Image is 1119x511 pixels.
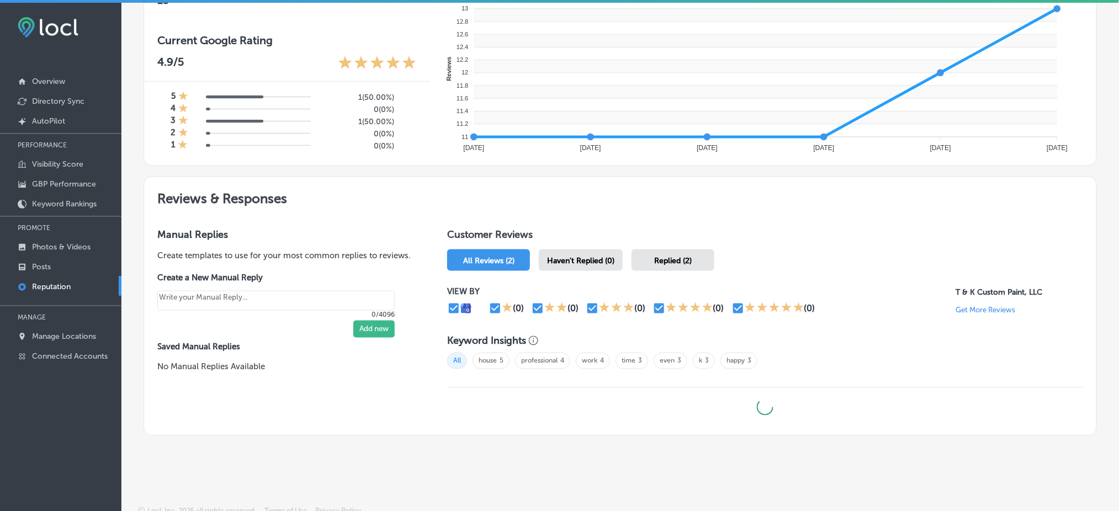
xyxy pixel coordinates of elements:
[745,302,804,315] div: 5 Stars
[479,357,497,365] a: house
[32,262,51,272] p: Posts
[32,116,65,126] p: AutoPilot
[157,361,412,373] p: No Manual Replies Available
[547,256,614,265] span: Haven't Replied (0)
[456,57,468,63] tspan: 12.2
[32,352,108,361] p: Connected Accounts
[660,357,675,365] a: even
[178,103,188,115] div: 1 Star
[456,95,468,102] tspan: 11.6
[445,57,452,81] text: Reviews
[320,141,394,151] h5: 0 ( 0% )
[462,6,468,12] tspan: 13
[726,357,745,365] a: happy
[178,127,188,140] div: 1 Star
[699,357,702,365] a: k
[157,34,417,47] h3: Current Google Rating
[813,144,834,152] tspan: [DATE]
[956,288,1083,297] p: T & K Custom Paint, LLC
[599,302,634,315] div: 3 Stars
[320,93,394,102] h5: 1 ( 50.00% )
[600,357,604,365] a: 4
[18,17,78,38] img: fda3e92497d09a02dc62c9cd864e3231.png
[320,117,394,126] h5: 1 ( 50.00% )
[713,303,724,313] div: (0)
[171,91,176,103] h4: 5
[456,108,468,114] tspan: 11.4
[666,302,713,315] div: 4 Stars
[171,115,176,127] h4: 3
[456,44,468,50] tspan: 12.4
[320,129,394,139] h5: 0 ( 0% )
[1047,144,1068,152] tspan: [DATE]
[32,179,96,189] p: GBP Performance
[32,97,84,106] p: Directory Sync
[521,357,558,365] a: professional
[32,159,83,169] p: Visibility Score
[956,306,1016,314] p: Get More Reviews
[32,242,91,252] p: Photos & Videos
[178,115,188,127] div: 1 Star
[580,144,601,152] tspan: [DATE]
[320,105,394,114] h5: 0 ( 0% )
[157,249,412,262] p: Create templates to use for your most common replies to reviews.
[463,256,515,265] span: All Reviews (2)
[456,82,468,89] tspan: 11.8
[157,311,395,318] p: 0/4096
[447,286,956,296] p: VIEW BY
[462,134,468,140] tspan: 11
[157,55,184,72] p: 4.9 /5
[634,303,645,313] div: (0)
[697,144,718,152] tspan: [DATE]
[462,70,468,76] tspan: 12
[463,144,484,152] tspan: [DATE]
[157,342,412,352] label: Saved Manual Replies
[447,228,1083,245] h1: Customer Reviews
[338,55,417,72] div: 4.9 Stars
[447,335,526,347] h3: Keyword Insights
[171,103,176,115] h4: 4
[622,357,635,365] a: time
[157,273,395,283] label: Create a New Manual Reply
[157,228,412,241] h3: Manual Replies
[178,91,188,103] div: 1 Star
[560,357,564,365] a: 4
[705,357,709,365] a: 3
[544,302,568,315] div: 2 Stars
[456,121,468,127] tspan: 11.2
[447,353,467,369] span: All
[804,303,815,313] div: (0)
[747,357,751,365] a: 3
[638,357,642,365] a: 3
[677,357,681,365] a: 3
[513,303,524,313] div: (0)
[32,332,96,341] p: Manage Locations
[171,140,175,152] h4: 1
[353,321,395,338] button: Add new
[32,199,97,209] p: Keyword Rankings
[568,303,579,313] div: (0)
[456,31,468,38] tspan: 12.6
[32,282,71,291] p: Reputation
[144,177,1096,215] h2: Reviews & Responses
[654,256,692,265] span: Replied (2)
[582,357,597,365] a: work
[178,140,188,152] div: 1 Star
[157,291,395,311] textarea: Create your Quick Reply
[171,127,176,140] h4: 2
[32,77,65,86] p: Overview
[502,302,513,315] div: 1 Star
[500,357,503,365] a: 5
[930,144,951,152] tspan: [DATE]
[456,18,468,25] tspan: 12.8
